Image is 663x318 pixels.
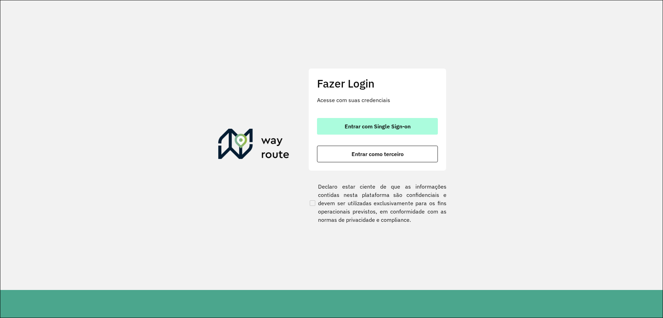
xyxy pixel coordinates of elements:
button: button [317,146,438,162]
span: Entrar como terceiro [352,151,404,157]
label: Declaro estar ciente de que as informações contidas nesta plataforma são confidenciais e devem se... [308,182,446,224]
img: Roteirizador AmbevTech [218,129,289,162]
button: button [317,118,438,135]
p: Acesse com suas credenciais [317,96,438,104]
h2: Fazer Login [317,77,438,90]
span: Entrar com Single Sign-on [345,124,411,129]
